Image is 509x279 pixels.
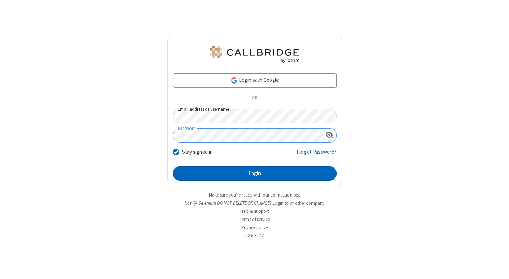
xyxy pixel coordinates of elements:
label: Stay signed in [182,148,213,156]
button: Login to another company [273,200,324,206]
li: Not QA Selenium DO NOT DELETE OR CHANGE? [167,200,342,206]
a: Privacy policy [241,224,268,230]
li: v2.6.352.7 [167,232,342,239]
img: QA Selenium DO NOT DELETE OR CHANGE [209,46,300,63]
a: Terms of service [240,216,270,222]
a: Make sure you're ready with our connection test [209,192,300,198]
div: Show password [322,129,336,142]
a: Login with Google [173,73,337,87]
img: google-icon.png [230,76,238,84]
iframe: Chat [491,261,504,274]
span: OR [249,93,260,103]
input: Password [173,129,322,142]
button: Login [173,166,337,181]
input: Email address or username [173,109,337,123]
a: Help & support [240,208,269,214]
a: Forgot Password? [297,148,337,161]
